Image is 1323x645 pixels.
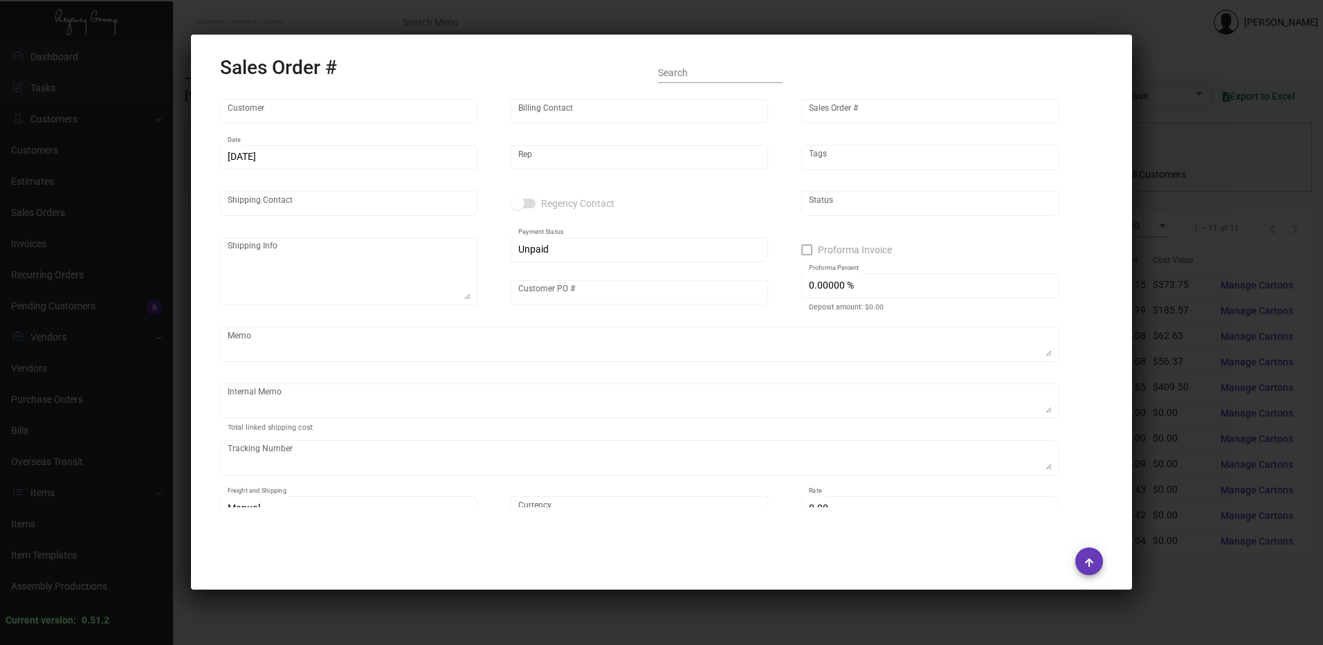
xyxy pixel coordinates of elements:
[809,303,884,311] mat-hint: Deposit amount: $0.00
[220,56,337,80] h2: Sales Order #
[82,613,109,628] div: 0.51.2
[818,242,892,258] span: Proforma Invoice
[541,195,614,212] span: Regency Contact
[228,424,314,432] mat-hint: Total linked shipping cost:
[6,613,76,628] div: Current version:
[518,244,549,255] span: Unpaid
